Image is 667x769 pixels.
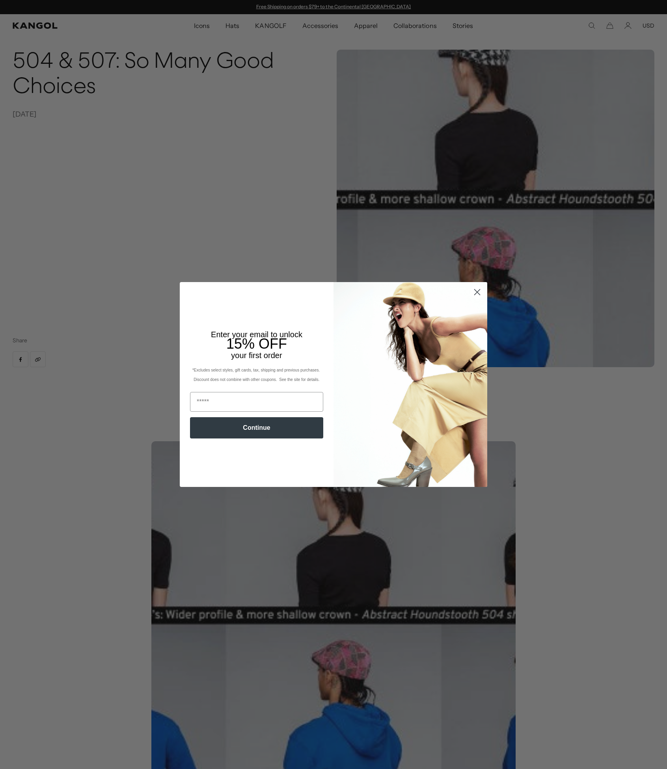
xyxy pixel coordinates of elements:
[192,368,321,382] span: *Excludes select styles, gift cards, tax, shipping and previous purchases. Discount does not comb...
[333,282,487,487] img: 93be19ad-e773-4382-80b9-c9d740c9197f.jpeg
[470,285,484,299] button: Close dialog
[211,330,302,339] span: Enter your email to unlock
[226,336,287,352] span: 15% OFF
[190,417,323,438] button: Continue
[190,392,323,412] input: Email
[231,351,282,360] span: your first order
